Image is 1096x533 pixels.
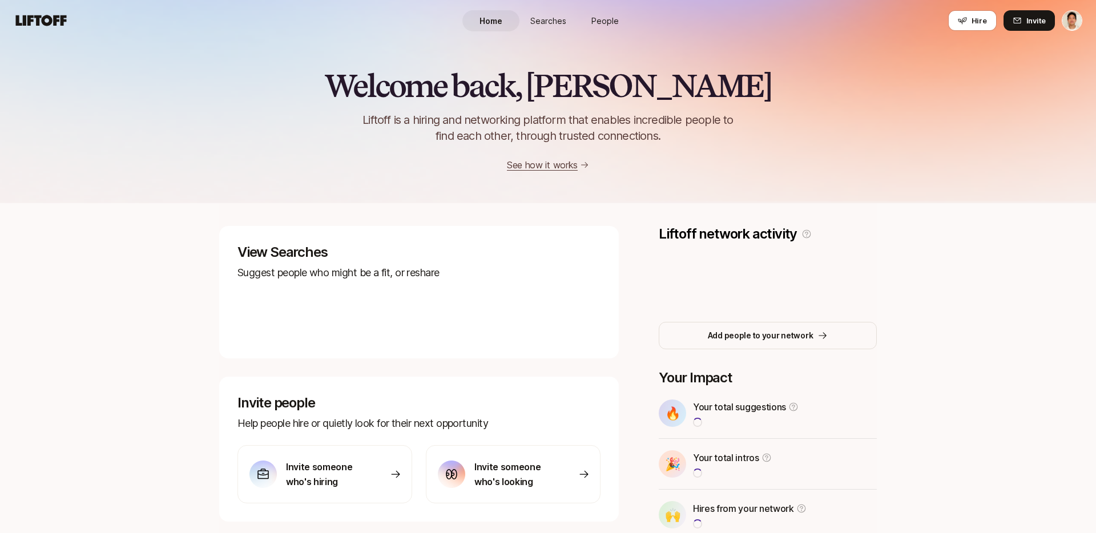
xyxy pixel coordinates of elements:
p: Your total suggestions [693,399,786,414]
a: People [577,10,634,31]
div: 🎉 [659,450,686,478]
a: Searches [519,10,577,31]
p: Invite people [237,395,601,411]
div: 🔥 [659,399,686,427]
div: 🙌 [659,501,686,528]
button: Hire [948,10,997,31]
img: Jeremy Chen [1062,11,1082,30]
a: Home [462,10,519,31]
button: Invite [1004,10,1055,31]
span: Searches [530,15,566,27]
p: Liftoff network activity [659,226,797,242]
p: Your total intros [693,450,759,465]
p: Your Impact [659,370,877,386]
p: Invite someone who's hiring [286,459,366,489]
span: People [591,15,619,27]
p: Help people hire or quietly look for their next opportunity [237,415,601,431]
p: View Searches [237,244,601,260]
span: Home [479,15,502,27]
p: Invite someone who's looking [474,459,554,489]
span: Invite [1026,15,1046,26]
button: Add people to your network [659,322,877,349]
p: Add people to your network [708,329,813,342]
p: Hires from your network [693,501,794,516]
p: Liftoff is a hiring and networking platform that enables incredible people to find each other, th... [344,112,752,144]
span: Hire [972,15,987,26]
h2: Welcome back, [PERSON_NAME] [324,68,771,103]
button: Jeremy Chen [1062,10,1082,31]
a: See how it works [507,159,578,171]
p: Suggest people who might be a fit, or reshare [237,265,601,281]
